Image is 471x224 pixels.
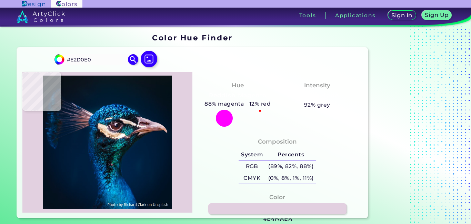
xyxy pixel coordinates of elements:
[335,13,375,18] h3: Applications
[426,12,448,18] h5: Sign Up
[202,99,247,108] h5: 88% magenta
[423,11,450,20] a: Sign Up
[64,55,129,64] input: type color..
[293,91,341,100] h3: Almost None
[389,11,415,20] a: Sign In
[239,161,265,172] h5: RGB
[265,172,316,184] h5: (0%, 8%, 1%, 11%)
[371,31,457,221] iframe: Advertisement
[269,192,285,202] h4: Color
[265,149,316,160] h5: Percents
[128,54,138,65] img: icon search
[304,100,330,109] h5: 92% grey
[304,80,330,90] h4: Intensity
[17,10,65,23] img: logo_artyclick_colors_white.svg
[247,99,273,108] h5: 12% red
[206,91,269,100] h3: Reddish Magenta
[299,13,316,18] h3: Tools
[232,80,244,90] h4: Hue
[22,1,45,7] img: ArtyClick Design logo
[258,137,297,147] h4: Composition
[239,149,265,160] h5: System
[265,161,316,172] h5: (89%, 82%, 88%)
[239,172,265,184] h5: CMYK
[26,76,189,210] img: img_pavlin.jpg
[392,13,411,18] h5: Sign In
[152,32,232,43] h1: Color Hue Finder
[141,51,157,67] img: icon picture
